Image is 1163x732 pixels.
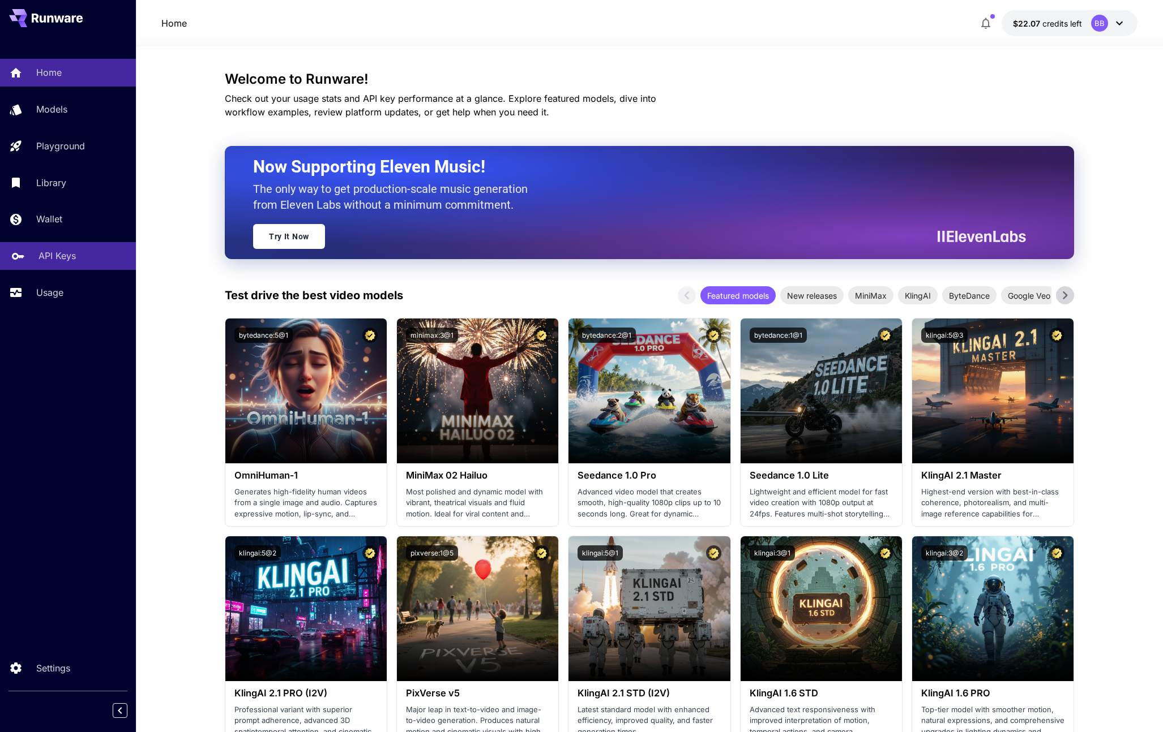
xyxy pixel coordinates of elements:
[898,290,938,302] span: KlingAI
[1091,15,1108,32] div: BB
[1049,545,1064,561] button: Certified Model – Vetted for best performance and includes a commercial license.
[578,545,623,561] button: klingai:5@1
[225,71,1074,87] h3: Welcome to Runware!
[1013,19,1042,28] span: $22.07
[848,290,893,302] span: MiniMax
[898,286,938,304] div: KlingAI
[406,486,549,520] p: Most polished and dynamic model with vibrant, theatrical visuals and fluid motion. Ideal for vira...
[36,66,62,79] p: Home
[36,286,63,299] p: Usage
[700,290,776,302] span: Featured models
[253,224,325,249] a: Try It Now
[406,328,458,343] button: minimax:3@1
[741,318,902,463] img: alt
[36,102,67,116] p: Models
[578,688,721,699] h3: KlingAI 2.1 STD (I2V)
[942,286,997,304] div: ByteDance
[406,545,458,561] button: pixverse:1@5
[912,536,1074,681] img: alt
[397,318,558,463] img: alt
[568,536,730,681] img: alt
[1013,18,1082,29] div: $22.07186
[878,545,893,561] button: Certified Model – Vetted for best performance and includes a commercial license.
[253,156,1017,178] h2: Now Supporting Eleven Music!
[750,545,795,561] button: klingai:3@1
[700,286,776,304] div: Featured models
[921,328,968,343] button: klingai:5@3
[225,287,403,304] p: Test drive the best video models
[39,249,76,262] p: API Keys
[750,470,893,481] h3: Seedance 1.0 Lite
[406,688,549,699] h3: PixVerse v5
[234,470,378,481] h3: OmniHuman‑1
[225,93,656,118] span: Check out your usage stats and API key performance at a glance. Explore featured models, dive int...
[921,545,968,561] button: klingai:3@2
[912,318,1074,463] img: alt
[362,545,378,561] button: Certified Model – Vetted for best performance and includes a commercial license.
[780,290,844,302] span: New releases
[161,16,187,30] a: Home
[1042,19,1082,28] span: credits left
[921,470,1064,481] h3: KlingAI 2.1 Master
[942,290,997,302] span: ByteDance
[36,212,62,226] p: Wallet
[362,328,378,343] button: Certified Model – Vetted for best performance and includes a commercial license.
[36,176,66,190] p: Library
[750,486,893,520] p: Lightweight and efficient model for fast video creation with 1080p output at 24fps. Features mult...
[225,536,387,681] img: alt
[878,328,893,343] button: Certified Model – Vetted for best performance and includes a commercial license.
[397,536,558,681] img: alt
[568,318,730,463] img: alt
[741,536,902,681] img: alt
[848,286,893,304] div: MiniMax
[253,181,536,213] p: The only way to get production-scale music generation from Eleven Labs without a minimum commitment.
[750,328,807,343] button: bytedance:1@1
[1001,290,1057,302] span: Google Veo
[921,688,1064,699] h3: KlingAI 1.6 PRO
[750,688,893,699] h3: KlingAI 1.6 STD
[780,286,844,304] div: New releases
[1049,328,1064,343] button: Certified Model – Vetted for best performance and includes a commercial license.
[706,328,721,343] button: Certified Model – Vetted for best performance and includes a commercial license.
[921,486,1064,520] p: Highest-end version with best-in-class coherence, photorealism, and multi-image reference capabil...
[406,470,549,481] h3: MiniMax 02 Hailuo
[234,486,378,520] p: Generates high-fidelity human videos from a single image and audio. Captures expressive motion, l...
[534,545,549,561] button: Certified Model – Vetted for best performance and includes a commercial license.
[706,545,721,561] button: Certified Model – Vetted for best performance and includes a commercial license.
[121,700,136,721] div: Collapse sidebar
[1001,286,1057,304] div: Google Veo
[234,328,293,343] button: bytedance:5@1
[534,328,549,343] button: Certified Model – Vetted for best performance and includes a commercial license.
[234,545,281,561] button: klingai:5@2
[225,318,387,463] img: alt
[578,328,636,343] button: bytedance:2@1
[113,703,127,718] button: Collapse sidebar
[161,16,187,30] nav: breadcrumb
[36,139,85,153] p: Playground
[1002,10,1138,36] button: $22.07186BB
[578,470,721,481] h3: Seedance 1.0 Pro
[234,688,378,699] h3: KlingAI 2.1 PRO (I2V)
[578,486,721,520] p: Advanced video model that creates smooth, high-quality 1080p clips up to 10 seconds long. Great f...
[36,661,70,675] p: Settings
